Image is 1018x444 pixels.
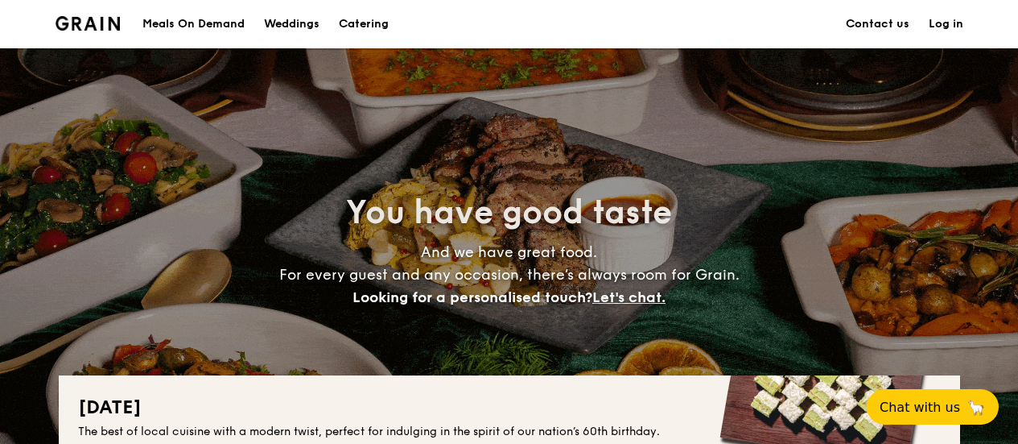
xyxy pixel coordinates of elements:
h2: [DATE] [78,395,941,421]
span: Let's chat. [592,288,666,306]
span: You have good taste [346,193,672,232]
a: Logotype [56,16,121,31]
span: Looking for a personalised touch? [352,288,592,306]
img: Grain [56,16,121,31]
div: The best of local cuisine with a modern twist, perfect for indulging in the spirit of our nation’... [78,424,941,440]
button: Chat with us🦙 [867,389,999,425]
span: 🦙 [966,398,986,417]
span: Chat with us [880,400,960,415]
span: And we have great food. For every guest and any occasion, there’s always room for Grain. [279,243,740,306]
